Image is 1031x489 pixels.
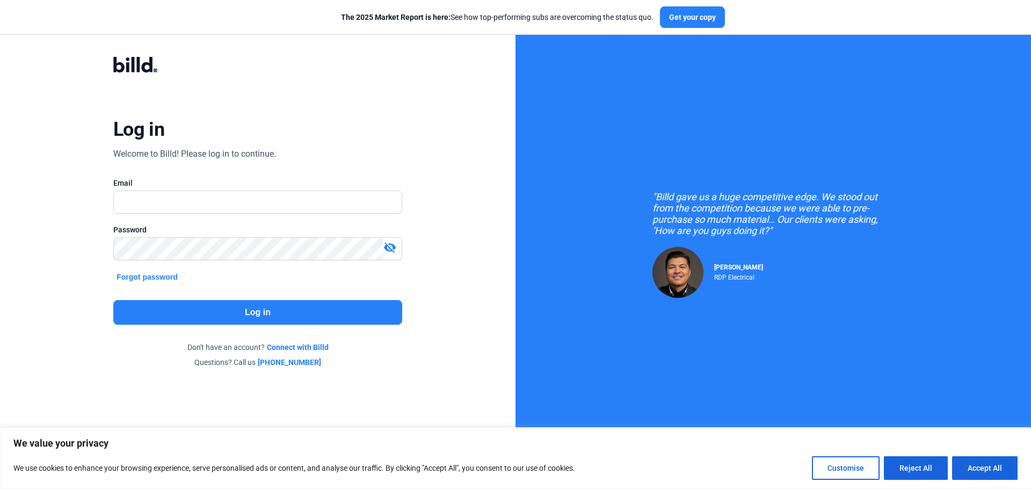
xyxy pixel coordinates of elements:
div: Password [113,224,402,235]
button: Customise [812,456,880,480]
div: Log in [113,118,164,141]
img: Raul Pacheco [652,247,703,298]
button: Accept All [952,456,1018,480]
p: We use cookies to enhance your browsing experience, serve personalised ads or content, and analys... [13,462,575,475]
p: We value your privacy [13,437,1018,450]
div: See how top-performing subs are overcoming the status quo. [341,12,654,23]
div: RDP Electrical [714,271,763,281]
div: Questions? Call us [113,357,402,368]
button: Forgot password [113,271,181,283]
div: "Billd gave us a huge competitive edge. We stood out from the competition because we were able to... [652,191,894,236]
div: Email [113,178,402,188]
button: Reject All [884,456,948,480]
div: Welcome to Billd! Please log in to continue. [113,148,276,160]
button: Log in [113,300,402,325]
span: The 2025 Market Report is here: [341,13,451,21]
div: Don't have an account? [113,342,402,353]
mat-icon: visibility_off [383,241,396,254]
a: Connect with Billd [267,342,329,353]
span: [PERSON_NAME] [714,264,763,271]
a: [PHONE_NUMBER] [258,357,321,368]
button: Get your copy [660,6,725,28]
